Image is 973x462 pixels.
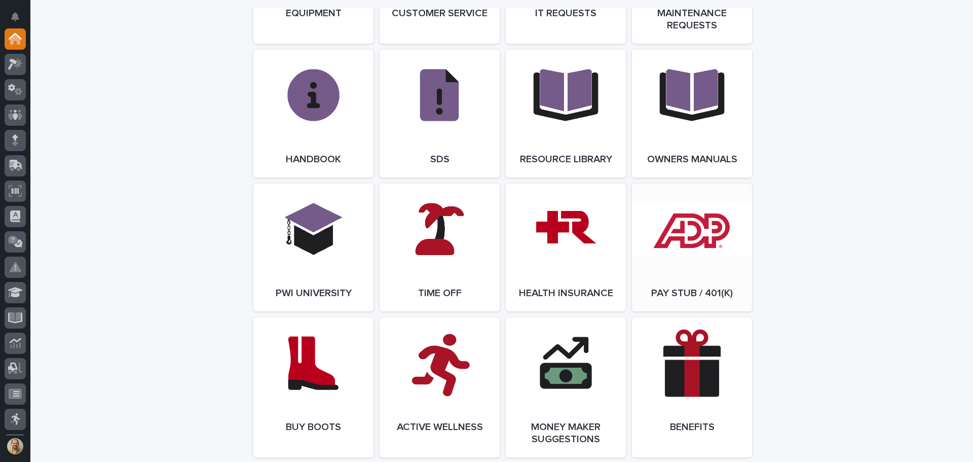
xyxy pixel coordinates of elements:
a: Handbook [253,50,373,177]
a: Pay Stub / 401(k) [632,184,752,311]
div: Notifications [13,12,26,28]
a: Resource Library [506,50,626,177]
a: Health Insurance [506,184,626,311]
button: users-avatar [5,436,26,457]
a: Benefits [632,317,752,457]
a: Buy Boots [253,317,373,457]
a: SDS [380,50,500,177]
a: Time Off [380,184,500,311]
button: Notifications [5,6,26,27]
a: Active Wellness [380,317,500,457]
a: Owners Manuals [632,50,752,177]
a: Money Maker Suggestions [506,317,626,457]
a: PWI University [253,184,373,311]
